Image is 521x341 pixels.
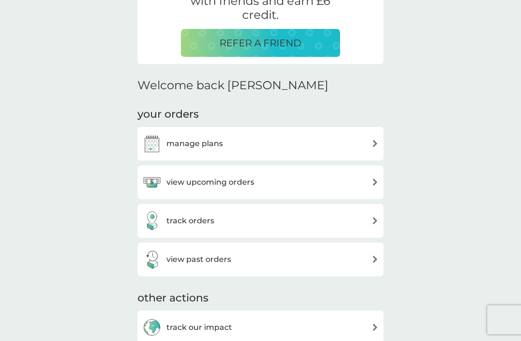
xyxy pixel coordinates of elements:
h3: view past orders [166,253,231,266]
p: REFER A FRIEND [219,35,302,51]
h3: manage plans [166,137,223,150]
img: arrow right [371,178,379,186]
img: arrow right [371,217,379,224]
h3: other actions [137,291,208,306]
img: arrow right [371,256,379,263]
img: arrow right [371,140,379,147]
h3: view upcoming orders [166,176,254,189]
h3: your orders [137,107,199,122]
h3: track orders [166,215,214,227]
h2: Welcome back [PERSON_NAME] [137,79,329,93]
h3: track our impact [166,321,232,334]
img: arrow right [371,324,379,331]
button: REFER A FRIEND [181,29,340,57]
